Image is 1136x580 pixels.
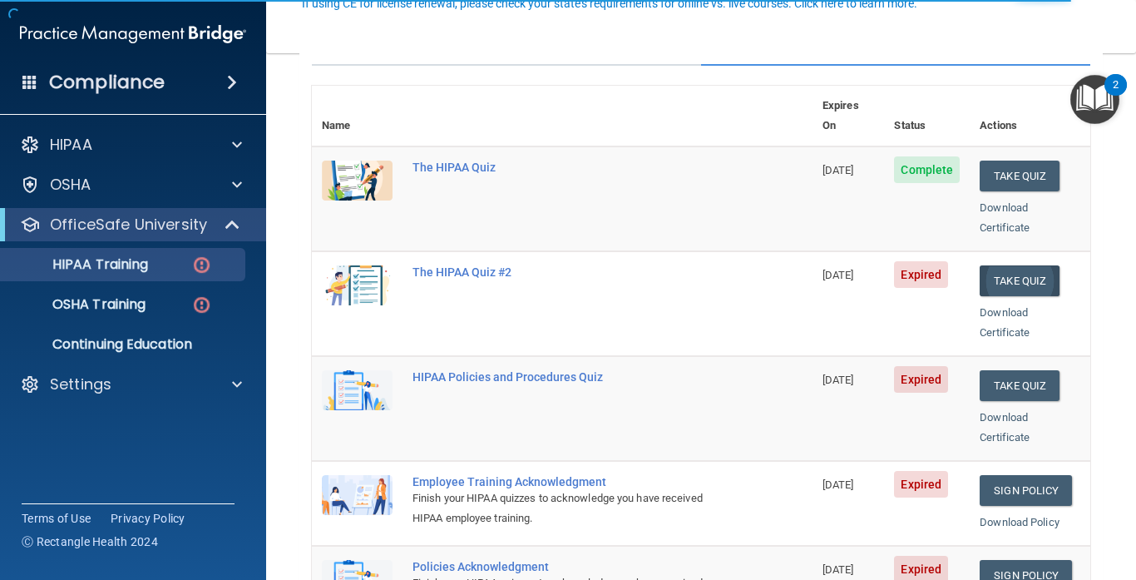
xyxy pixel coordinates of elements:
[191,295,212,315] img: danger-circle.6113f641.png
[11,256,148,273] p: HIPAA Training
[980,201,1030,234] a: Download Certificate
[412,161,729,174] div: The HIPAA Quiz
[894,471,948,498] span: Expired
[980,411,1030,444] a: Download Certificate
[50,215,207,235] p: OfficeSafe University
[20,17,246,51] img: PMB logo
[312,86,403,146] th: Name
[1113,85,1119,107] div: 2
[20,374,242,394] a: Settings
[980,516,1059,528] a: Download Policy
[412,475,729,488] div: Employee Training Acknowledgment
[11,336,238,353] p: Continuing Education
[980,306,1030,339] a: Download Certificate
[980,265,1059,296] button: Take Quiz
[894,261,948,288] span: Expired
[1070,75,1119,124] button: Open Resource Center, 2 new notifications
[50,135,92,155] p: HIPAA
[894,366,948,393] span: Expired
[894,156,960,183] span: Complete
[191,255,212,275] img: danger-circle.6113f641.png
[822,269,854,281] span: [DATE]
[822,374,854,386] span: [DATE]
[970,86,1090,146] th: Actions
[20,215,241,235] a: OfficeSafe University
[884,86,970,146] th: Status
[20,135,242,155] a: HIPAA
[812,86,885,146] th: Expires On
[412,265,729,279] div: The HIPAA Quiz #2
[50,175,91,195] p: OSHA
[822,164,854,176] span: [DATE]
[980,370,1059,401] button: Take Quiz
[822,478,854,491] span: [DATE]
[11,296,146,313] p: OSHA Training
[412,488,729,528] div: Finish your HIPAA quizzes to acknowledge you have received HIPAA employee training.
[22,533,158,550] span: Ⓒ Rectangle Health 2024
[822,563,854,576] span: [DATE]
[980,161,1059,191] button: Take Quiz
[412,560,729,573] div: Policies Acknowledgment
[111,510,185,527] a: Privacy Policy
[22,510,91,527] a: Terms of Use
[20,175,242,195] a: OSHA
[50,374,111,394] p: Settings
[412,370,729,384] div: HIPAA Policies and Procedures Quiz
[980,475,1072,506] a: Sign Policy
[49,71,165,94] h4: Compliance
